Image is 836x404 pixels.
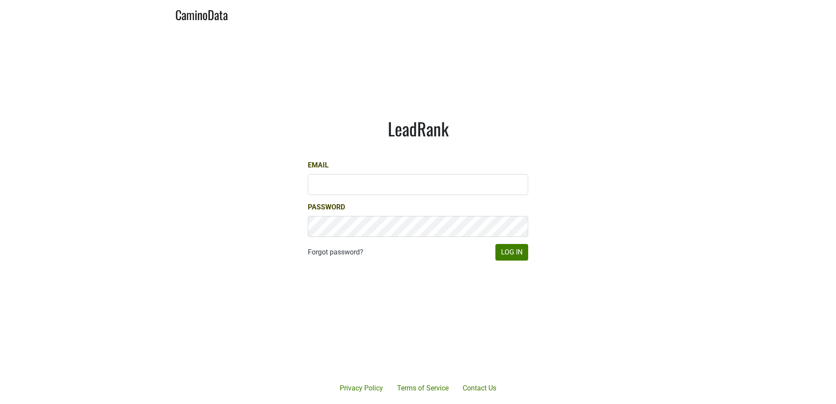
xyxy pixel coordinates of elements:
a: Privacy Policy [333,380,390,397]
label: Email [308,160,329,171]
button: Log In [495,244,528,261]
a: Terms of Service [390,380,456,397]
a: CaminoData [175,3,228,24]
label: Password [308,202,345,212]
a: Contact Us [456,380,503,397]
a: Forgot password? [308,247,363,258]
h1: LeadRank [308,118,528,139]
